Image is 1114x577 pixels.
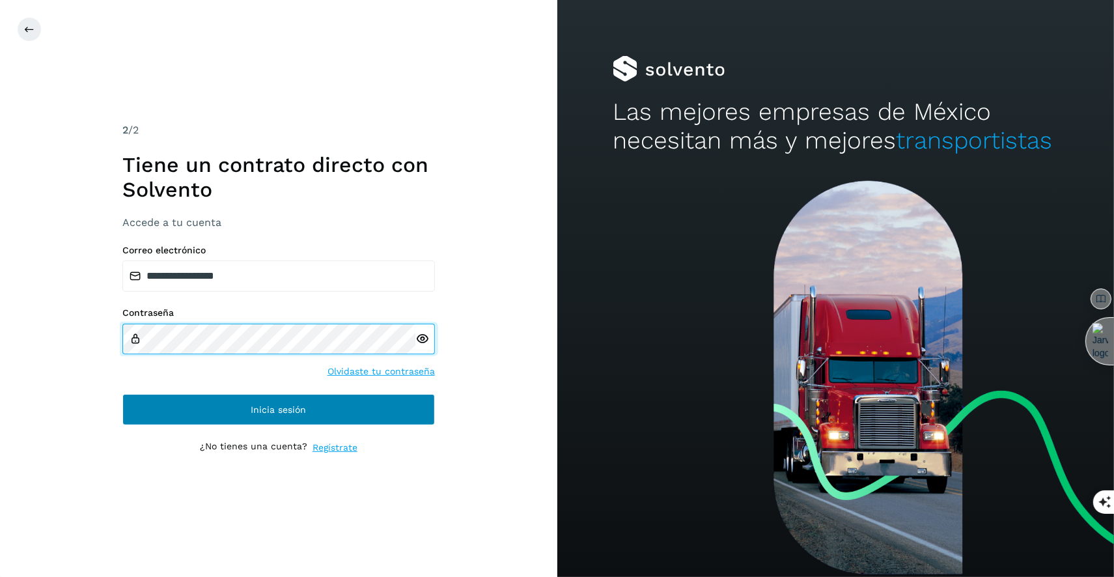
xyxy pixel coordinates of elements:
div: /2 [122,122,435,138]
span: transportistas [896,126,1052,154]
a: Olvidaste tu contraseña [327,365,435,378]
h1: Tiene un contrato directo con Solvento [122,152,435,203]
h2: Las mejores empresas de México necesitan más y mejores [613,98,1058,156]
label: Correo electrónico [122,245,435,256]
a: Regístrate [313,441,357,455]
span: 2 [122,124,128,136]
p: ¿No tienes una cuenta? [200,441,307,455]
label: Contraseña [122,307,435,318]
span: Inicia sesión [251,405,306,414]
h3: Accede a tu cuenta [122,216,435,229]
button: Inicia sesión [122,394,435,425]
